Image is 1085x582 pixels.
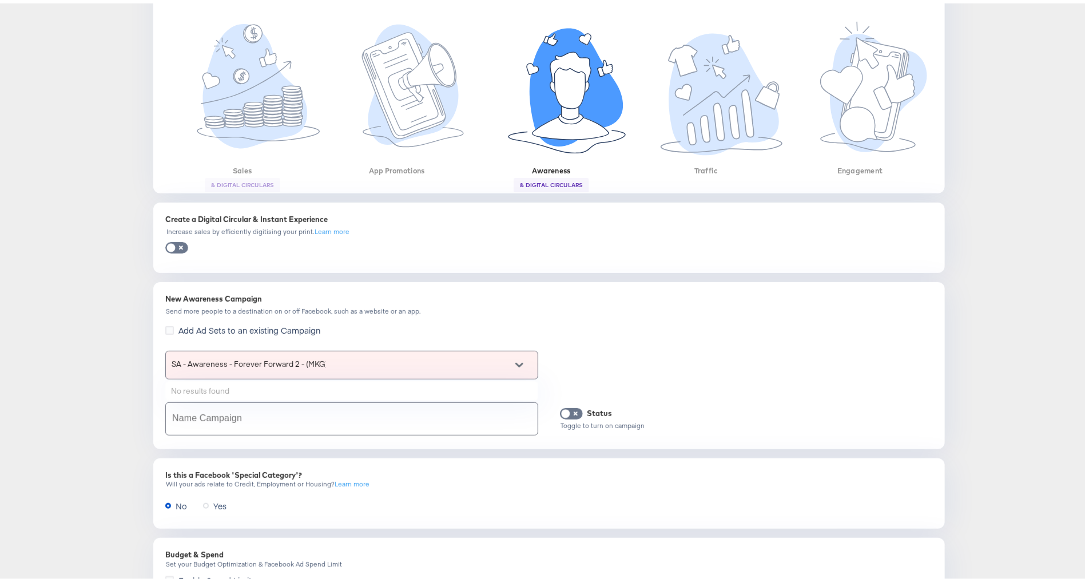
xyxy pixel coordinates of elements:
[315,224,349,232] a: Learn more
[176,497,187,508] span: No
[514,178,589,186] span: & DIGITAL CIRCULARS
[587,405,612,415] div: Status
[166,224,315,232] div: Increase sales by efficiently digitising your print.
[560,418,933,426] div: Toggle to turn on campaign
[165,290,933,301] div: New Awareness Campaign
[205,178,280,186] span: & DIGITAL CIRCULARS
[335,477,369,485] a: Learn more
[178,321,320,332] span: Add Ad Sets to an existing Campaign
[165,211,933,221] div: Create a Digital Circular & Instant Experience
[165,477,933,485] div: Will your ads relate to Credit, Employment or Housing?
[165,304,933,312] div: Send more people to a destination on or off Facebook, such as a website or an app.
[165,466,933,477] div: Is this a Facebook 'Special Category'?
[165,546,933,557] div: Budget & Spend
[213,497,226,508] span: Yes
[165,557,933,565] div: Set your Budget Optimization & Facebook Ad Spend Limit
[166,399,538,431] input: Enter your campaign name
[165,378,538,398] div: No results found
